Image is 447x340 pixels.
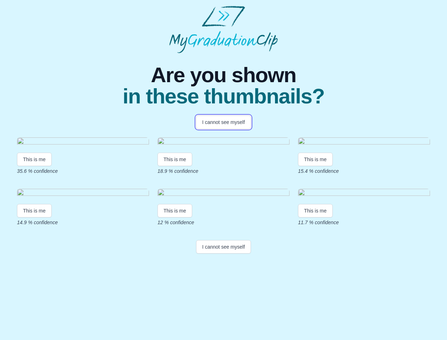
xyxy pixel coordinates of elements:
[157,137,290,147] img: a304e6cacfcf07b5abff5c082d1710be446f33a1.gif
[122,86,324,107] span: in these thumbnails?
[157,168,290,175] p: 18.9 % confidence
[298,137,430,147] img: 01cadcd533573b317b455b88a2028c1651a49aee.gif
[17,137,149,147] img: 60d5631201b0bb1658bc69a22285f71dc51c8581.gif
[157,153,192,166] button: This is me
[17,168,149,175] p: 35.6 % confidence
[169,6,278,53] img: MyGraduationClip
[298,219,430,226] p: 11.7 % confidence
[17,189,149,198] img: 6154b3a3706b0b56c4ae5be15a7ec18decd89046.gif
[298,168,430,175] p: 15.4 % confidence
[196,115,251,129] button: I cannot see myself
[17,153,52,166] button: This is me
[157,219,290,226] p: 12 % confidence
[157,204,192,217] button: This is me
[298,204,333,217] button: This is me
[298,153,333,166] button: This is me
[157,189,290,198] img: 650e14c3dc2d402dcaebd17e2f98fd05caf91645.gif
[122,64,324,86] span: Are you shown
[17,204,52,217] button: This is me
[196,240,251,254] button: I cannot see myself
[298,189,430,198] img: a827c7facacc183e1424654b2e775caa5d12e1d0.gif
[17,219,149,226] p: 14.9 % confidence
